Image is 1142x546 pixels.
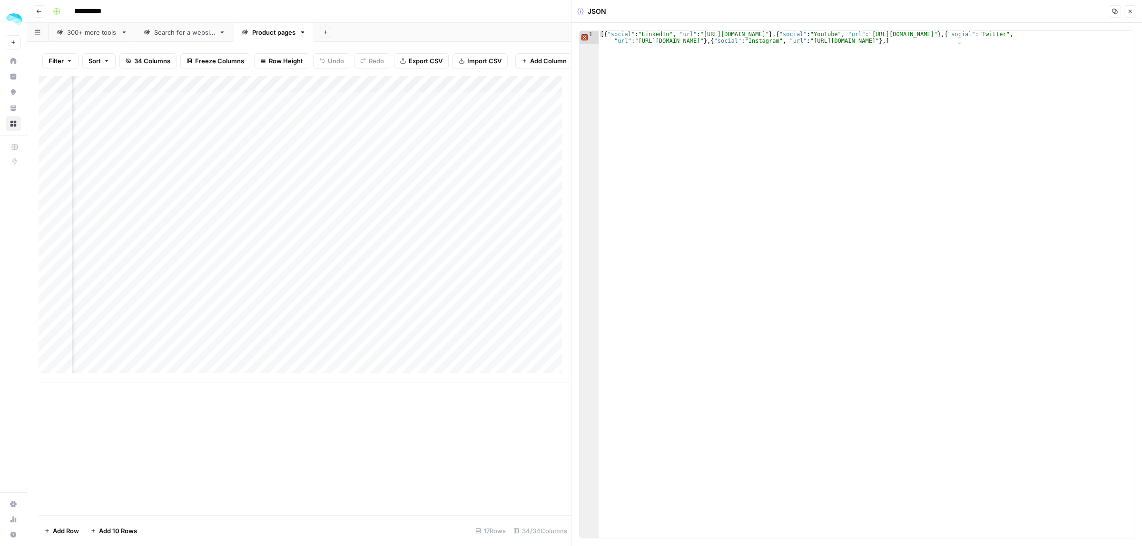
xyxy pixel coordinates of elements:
span: Error, read annotations row 1 [580,31,588,38]
div: 34/34 Columns [510,523,571,538]
button: Redo [354,53,390,68]
button: Undo [313,53,350,68]
span: Export CSV [409,56,443,66]
a: Browse [6,116,21,131]
div: 17 Rows [472,523,510,538]
div: 1 [580,31,599,44]
button: Sort [82,53,116,68]
div: Search for a website [154,28,215,37]
div: 300+ more tools [67,28,117,37]
button: Freeze Columns [180,53,250,68]
button: 34 Columns [119,53,177,68]
div: JSON [577,7,606,16]
a: Settings [6,497,21,512]
button: Workspace: ColdiQ [6,8,21,31]
button: Row Height [254,53,309,68]
a: Opportunities [6,85,21,100]
span: Add Row [53,526,79,536]
a: 300+ more tools [49,23,136,42]
button: Export CSV [394,53,449,68]
span: Row Height [269,56,303,66]
div: Product pages [252,28,295,37]
span: Redo [369,56,384,66]
button: Add Column [515,53,573,68]
span: Import CSV [467,56,502,66]
span: Undo [328,56,344,66]
button: Add Row [39,523,85,538]
a: Product pages [234,23,314,42]
span: Freeze Columns [195,56,244,66]
button: Import CSV [453,53,508,68]
a: Your Data [6,100,21,116]
span: Filter [49,56,64,66]
span: Add 10 Rows [99,526,137,536]
span: Add Column [530,56,567,66]
button: Filter [42,53,79,68]
button: Add 10 Rows [85,523,143,538]
span: Sort [89,56,101,66]
a: Insights [6,69,21,84]
img: ColdiQ Logo [6,11,23,28]
span: 34 Columns [134,56,170,66]
a: Usage [6,512,21,527]
a: Search for a website [136,23,234,42]
button: Help + Support [6,527,21,542]
a: Home [6,53,21,68]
